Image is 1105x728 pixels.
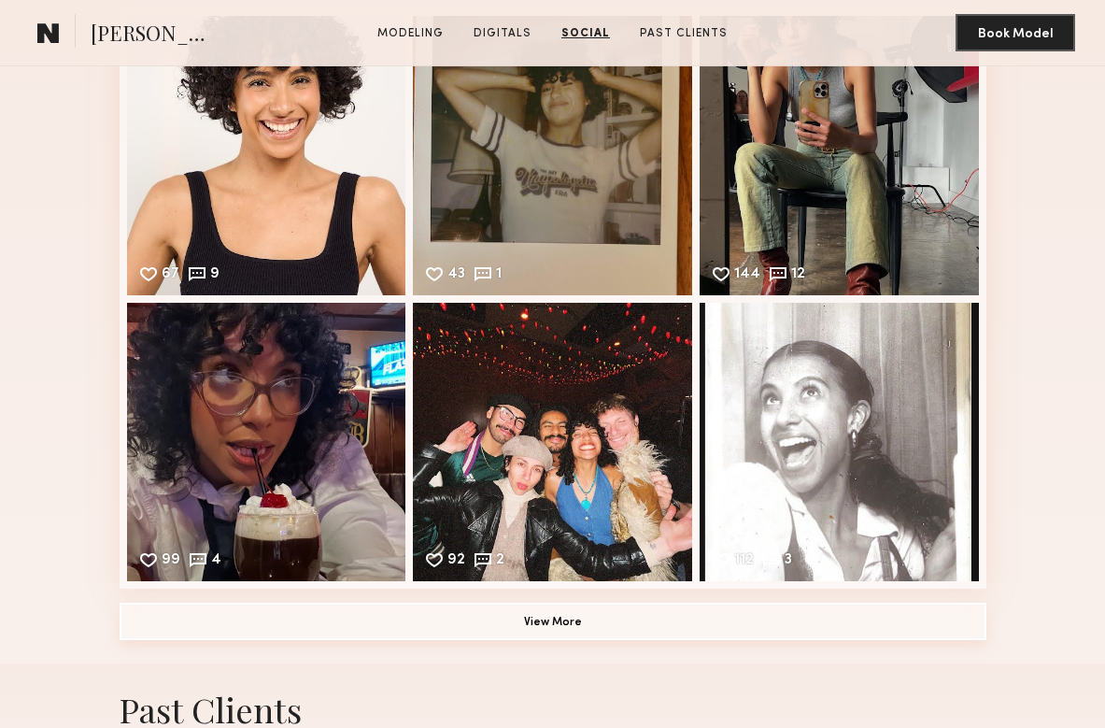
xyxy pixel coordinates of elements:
[447,553,465,570] div: 92
[162,553,180,570] div: 99
[785,553,792,570] div: 3
[734,553,754,570] div: 112
[734,267,760,284] div: 144
[210,267,220,284] div: 9
[91,19,220,51] span: [PERSON_NAME]
[120,603,986,640] button: View More
[211,553,221,570] div: 4
[466,25,539,42] a: Digitals
[554,25,617,42] a: Social
[496,553,504,570] div: 2
[447,267,465,284] div: 43
[496,267,502,284] div: 1
[791,267,805,284] div: 12
[162,267,179,284] div: 67
[956,24,1075,40] a: Book Model
[370,25,451,42] a: Modeling
[956,14,1075,51] button: Book Model
[632,25,735,42] a: Past Clients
